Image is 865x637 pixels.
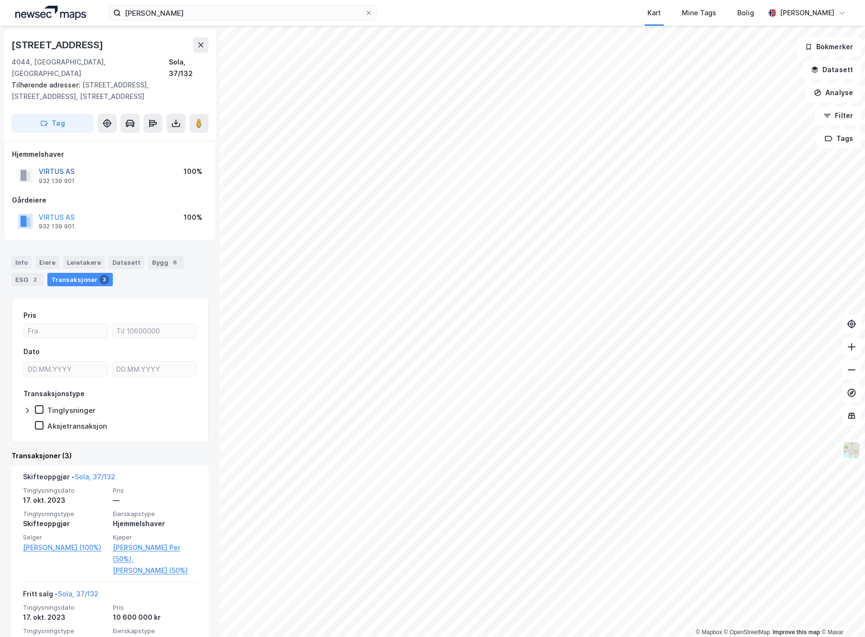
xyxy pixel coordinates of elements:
[47,273,113,286] div: Transaksjoner
[780,7,834,19] div: [PERSON_NAME]
[148,256,184,269] div: Bygg
[23,486,107,495] span: Tinglysningsdato
[817,591,865,637] div: Kontrollprogram for chat
[24,324,108,338] input: Fra
[30,275,40,284] div: 2
[12,149,208,160] div: Hjemmelshaver
[843,441,861,459] img: Z
[63,256,105,269] div: Leietakere
[773,629,820,636] a: Improve this map
[817,591,865,637] iframe: Chat Widget
[15,6,86,20] img: logo.a4113a55bc3d86da70a041830d287a7e.svg
[815,106,861,125] button: Filter
[23,310,36,321] div: Pris
[11,37,105,53] div: [STREET_ADDRESS]
[23,388,85,399] div: Transaksjonstype
[113,627,197,635] span: Eierskapstype
[11,273,44,286] div: ESG
[113,565,197,576] a: [PERSON_NAME] (50%)
[184,166,202,177] div: 100%
[170,258,180,267] div: 6
[11,450,208,462] div: Transaksjoner (3)
[11,256,32,269] div: Info
[23,533,107,541] span: Selger
[47,421,107,431] div: Aksjetransaksjon
[647,7,661,19] div: Kart
[112,362,196,376] input: DD.MM.YYYY
[23,627,107,635] span: Tinglysningstype
[11,81,82,89] span: Tilhørende adresser:
[184,212,202,223] div: 100%
[23,542,107,553] a: [PERSON_NAME] (100%)
[99,275,109,284] div: 3
[11,114,94,133] button: Tag
[39,177,75,185] div: 932 139 901
[696,629,722,636] a: Mapbox
[75,473,115,481] a: Sola, 37/132
[113,542,197,565] a: [PERSON_NAME] Per (50%),
[23,346,40,357] div: Dato
[121,6,365,20] input: Søk på adresse, matrikkel, gårdeiere, leietakere eller personer
[817,129,861,148] button: Tags
[23,612,107,623] div: 17. okt. 2023
[737,7,754,19] div: Bolig
[23,510,107,518] span: Tinglysningstype
[58,590,99,598] a: Sola, 37/132
[113,612,197,623] div: 10 600 000 kr
[109,256,144,269] div: Datasett
[23,518,107,529] div: Skifteoppgjør
[35,256,59,269] div: Eiere
[803,60,861,79] button: Datasett
[113,495,197,506] div: —
[11,56,169,79] div: 4044, [GEOGRAPHIC_DATA], [GEOGRAPHIC_DATA]
[112,324,196,338] input: Til 10600000
[11,79,201,102] div: [STREET_ADDRESS], [STREET_ADDRESS], [STREET_ADDRESS]
[797,37,861,56] button: Bokmerker
[806,83,861,102] button: Analyse
[724,629,770,636] a: OpenStreetMap
[24,362,108,376] input: DD.MM.YYYY
[39,223,75,230] div: 932 139 901
[113,486,197,495] span: Pris
[23,471,115,486] div: Skifteoppgjør -
[23,588,99,604] div: Fritt salg -
[113,510,197,518] span: Eierskapstype
[682,7,716,19] div: Mine Tags
[113,604,197,612] span: Pris
[23,495,107,506] div: 17. okt. 2023
[113,533,197,541] span: Kjøper
[47,406,96,415] div: Tinglysninger
[23,604,107,612] span: Tinglysningsdato
[113,518,197,529] div: Hjemmelshaver
[12,194,208,206] div: Gårdeiere
[169,56,208,79] div: Sola, 37/132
